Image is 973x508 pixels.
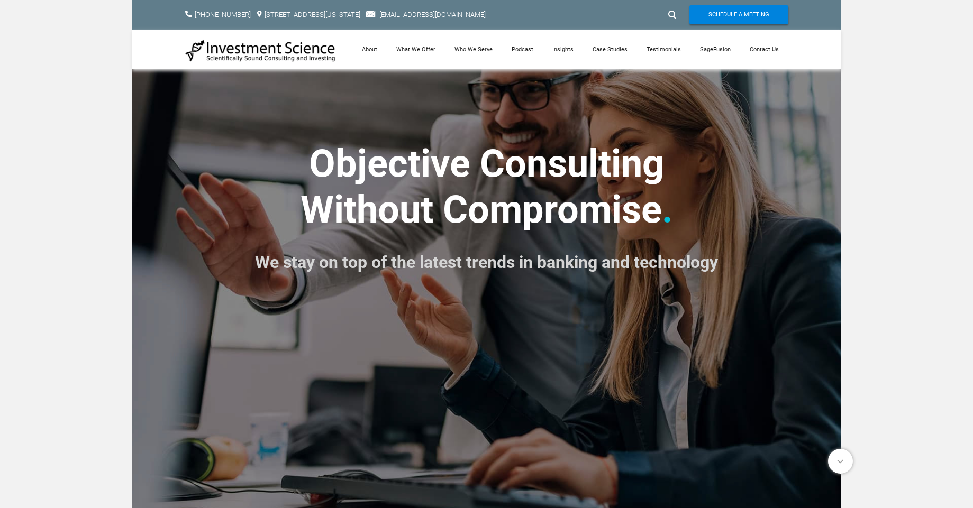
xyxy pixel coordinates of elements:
[502,30,543,69] a: Podcast
[662,187,673,232] font: .
[689,5,788,24] a: Schedule A Meeting
[583,30,637,69] a: Case Studies
[740,30,788,69] a: Contact Us
[185,39,336,62] img: Investment Science | NYC Consulting Services
[637,30,690,69] a: Testimonials
[690,30,740,69] a: SageFusion
[445,30,502,69] a: Who We Serve
[301,141,665,232] strong: ​Objective Consulting ​Without Compromise
[379,11,486,19] a: [EMAIL_ADDRESS][DOMAIN_NAME]
[255,252,718,272] font: We stay on top of the latest trends in banking and technology
[352,30,387,69] a: About
[265,11,360,19] a: [STREET_ADDRESS][US_STATE]​
[387,30,445,69] a: What We Offer
[195,11,251,19] a: [PHONE_NUMBER]
[543,30,583,69] a: Insights
[708,5,769,24] span: Schedule A Meeting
